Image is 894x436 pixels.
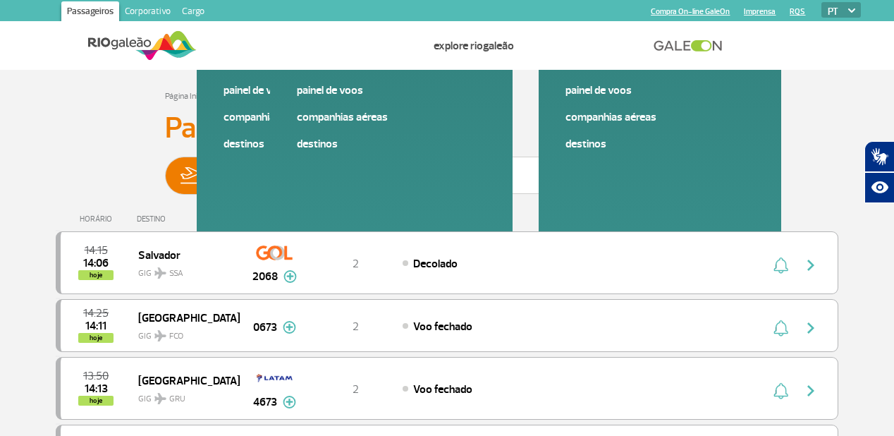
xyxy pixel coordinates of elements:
[165,91,209,102] a: Página Inicial
[253,394,277,411] span: 4673
[773,382,788,399] img: sino-painel-voo.svg
[297,83,486,98] a: Painel de voos
[83,308,109,318] span: 2025-09-26 14:25:00
[563,39,622,53] a: Atendimento
[651,7,730,16] a: Compra On-line GaleOn
[60,214,137,224] div: HORÁRIO
[295,39,384,53] a: Como chegar e sair
[138,246,228,264] span: Salvador
[154,330,166,341] img: destiny_airplane.svg
[171,157,216,194] img: slider-embarque
[353,382,359,396] span: 2
[137,214,240,224] div: DESTINO
[283,321,296,334] img: mais-info-painel-voo.svg
[864,141,894,203] div: Plugin de acessibilidade da Hand Talk.
[565,109,754,125] a: Companhias Aéreas
[565,83,754,98] a: Painel de voos
[85,246,108,255] span: 2025-09-26 14:15:00
[138,322,228,343] span: GIG
[165,111,729,146] h3: Painel de Voos
[413,382,472,396] span: Voo fechado
[353,320,359,334] span: 2
[790,7,805,16] a: RQS
[864,141,894,172] button: Abrir tradutor de língua de sinais.
[138,260,228,280] span: GIG
[253,319,277,336] span: 0673
[297,136,486,152] a: Destinos
[61,1,119,24] a: Passageiros
[283,270,297,283] img: mais-info-painel-voo.svg
[138,371,228,389] span: [GEOGRAPHIC_DATA]
[85,384,108,394] span: 2025-09-26 14:13:29
[802,382,819,399] img: seta-direita-painel-voo.svg
[223,136,412,152] a: Destinos
[297,109,486,125] a: Companhias Aéreas
[154,393,166,404] img: destiny_airplane.svg
[283,396,296,408] img: mais-info-painel-voo.svg
[744,7,776,16] a: Imprensa
[169,267,183,280] span: SSA
[434,39,514,53] a: Explore RIOgaleão
[78,396,114,406] span: hoje
[85,321,106,331] span: 2025-09-26 14:11:43
[252,268,278,285] span: 2068
[221,39,245,53] a: Voos
[565,136,754,152] a: Destinos
[176,1,210,24] a: Cargo
[83,258,109,268] span: 2025-09-26 14:06:00
[119,1,176,24] a: Corporativo
[413,257,458,271] span: Decolado
[413,320,472,334] span: Voo fechado
[138,308,228,327] span: [GEOGRAPHIC_DATA]
[154,267,166,279] img: destiny_airplane.svg
[78,270,114,280] span: hoje
[802,320,819,337] img: seta-direita-painel-voo.svg
[802,257,819,274] img: seta-direita-painel-voo.svg
[773,257,788,274] img: sino-painel-voo.svg
[864,172,894,203] button: Abrir recursos assistivos.
[138,385,228,406] span: GIG
[83,371,109,381] span: 2025-09-26 13:50:00
[223,83,412,98] a: Painel de voos
[169,330,183,343] span: FCO
[773,320,788,337] img: sino-painel-voo.svg
[169,393,185,406] span: GRU
[353,257,359,271] span: 2
[223,109,412,125] a: Companhias Aéreas
[78,333,114,343] span: hoje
